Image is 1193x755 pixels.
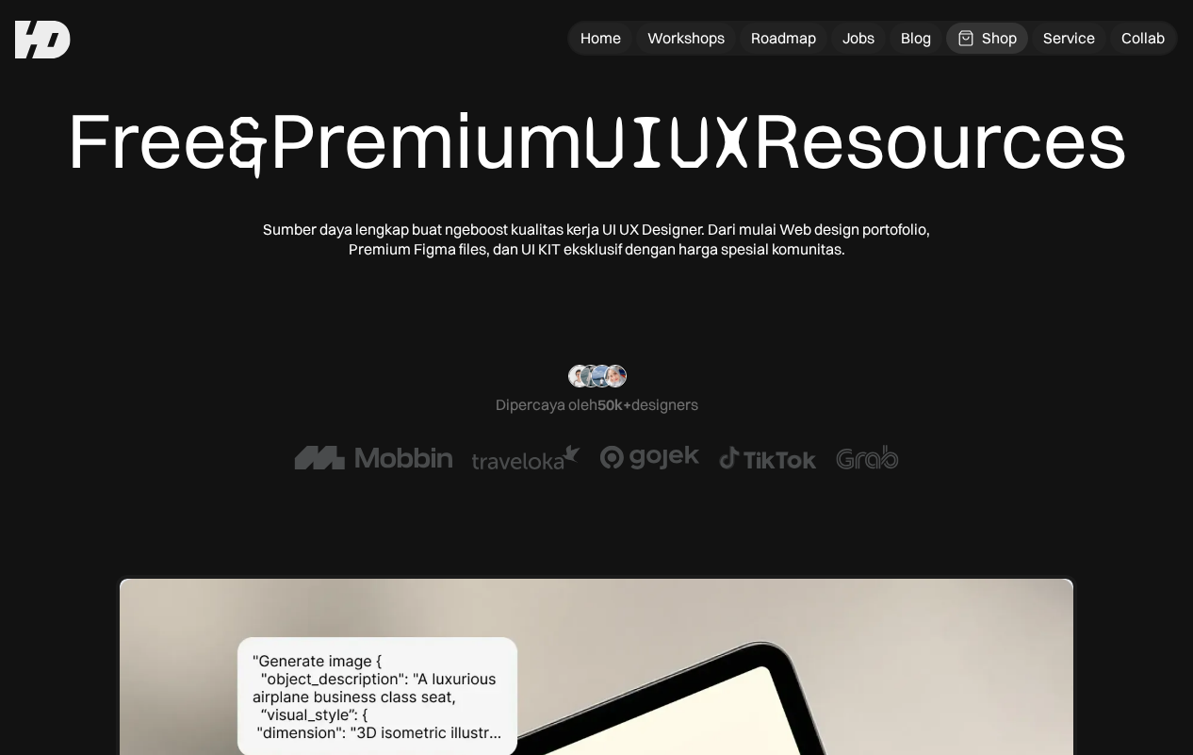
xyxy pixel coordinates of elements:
[831,23,886,54] a: Jobs
[580,28,621,48] div: Home
[647,28,725,48] div: Workshops
[636,23,736,54] a: Workshops
[1043,28,1095,48] div: Service
[1110,23,1176,54] a: Collab
[982,28,1017,48] div: Shop
[569,23,632,54] a: Home
[583,96,753,189] span: UIUX
[751,28,816,48] div: Roadmap
[1032,23,1106,54] a: Service
[740,23,827,54] a: Roadmap
[901,28,931,48] div: Blog
[1121,28,1165,48] div: Collab
[946,23,1028,54] a: Shop
[842,28,874,48] div: Jobs
[67,94,1127,189] div: Free Premium Resources
[257,220,936,259] div: Sumber daya lengkap buat ngeboost kualitas kerja UI UX Designer. Dari mulai Web design portofolio...
[890,23,942,54] a: Blog
[227,96,270,189] span: &
[496,395,698,415] div: Dipercaya oleh designers
[597,395,631,414] span: 50k+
